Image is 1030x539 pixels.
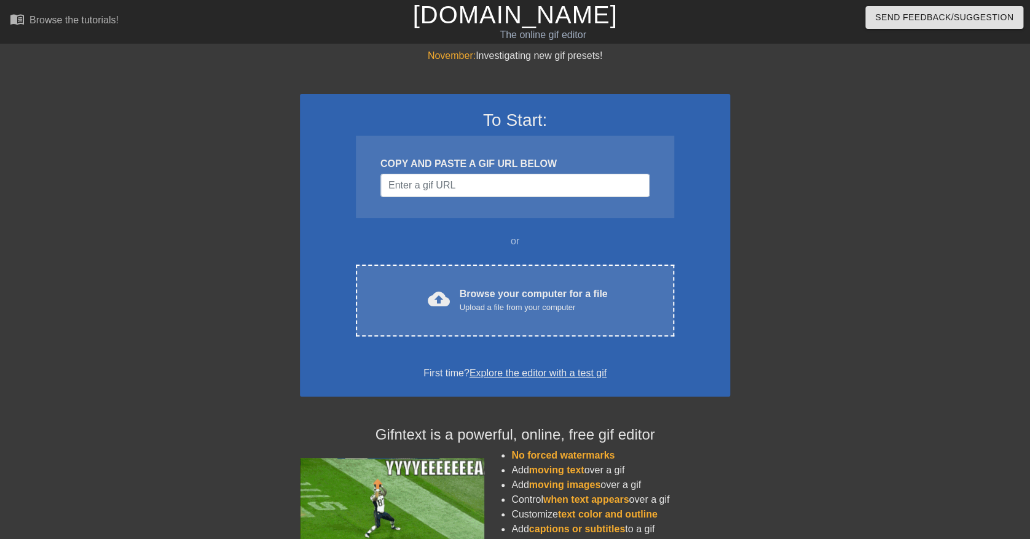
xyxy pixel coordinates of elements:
span: November: [428,50,476,61]
span: when text appears [543,494,629,505]
span: menu_book [10,12,25,26]
a: [DOMAIN_NAME] [412,1,617,28]
span: text color and outline [558,509,658,519]
div: First time? [316,366,714,381]
a: Explore the editor with a test gif [470,368,607,378]
div: Browse the tutorials! [29,15,119,25]
h4: Gifntext is a powerful, online, free gif editor [300,426,730,444]
button: Send Feedback/Suggestion [865,6,1023,29]
li: Add over a gif [511,463,730,478]
div: Investigating new gif presets! [300,48,730,63]
input: Username [380,174,650,197]
span: moving text [529,465,584,475]
div: The online gif editor [350,28,737,42]
div: or [332,234,698,249]
li: Customize [511,507,730,522]
span: cloud_upload [428,288,450,310]
span: moving images [529,479,600,490]
li: Add over a gif [511,478,730,492]
div: Browse your computer for a file [460,287,608,314]
a: Browse the tutorials! [10,12,119,31]
div: Upload a file from your computer [460,301,608,314]
div: COPY AND PASTE A GIF URL BELOW [380,157,650,171]
li: Add to a gif [511,522,730,537]
span: captions or subtitles [529,524,625,534]
h3: To Start: [316,110,714,131]
span: Send Feedback/Suggestion [875,10,1013,25]
li: Control over a gif [511,492,730,507]
span: No forced watermarks [511,450,615,460]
